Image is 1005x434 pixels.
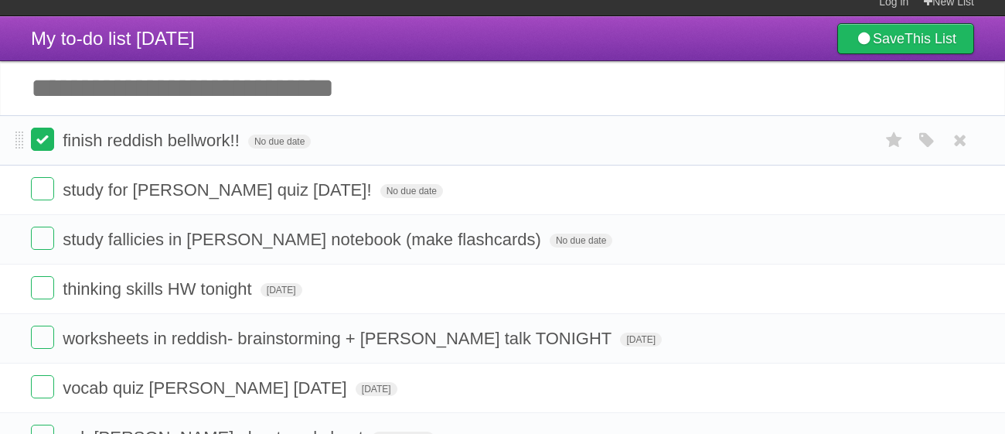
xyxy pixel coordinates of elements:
span: No due date [550,234,612,248]
span: No due date [248,135,311,149]
span: vocab quiz [PERSON_NAME] [DATE] [63,378,351,398]
label: Done [31,128,54,151]
span: [DATE] [356,382,397,396]
b: This List [904,31,956,46]
label: Done [31,227,54,250]
span: finish reddish bellwork!! [63,131,244,150]
span: study for [PERSON_NAME] quiz [DATE]! [63,180,375,200]
label: Done [31,326,54,349]
span: thinking skills HW tonight [63,279,256,299]
span: No due date [380,184,443,198]
span: [DATE] [620,333,662,347]
a: SaveThis List [837,23,974,54]
span: [DATE] [261,283,302,297]
label: Done [31,276,54,299]
label: Done [31,177,54,200]
span: worksheets in reddish- brainstorming + [PERSON_NAME] talk TONIGHT [63,329,615,348]
span: study fallicies in [PERSON_NAME] notebook (make flashcards) [63,230,545,249]
label: Star task [880,128,909,153]
span: My to-do list [DATE] [31,28,195,49]
label: Done [31,375,54,398]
